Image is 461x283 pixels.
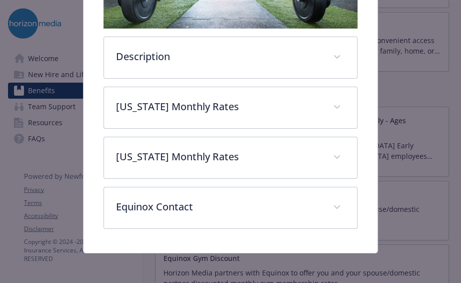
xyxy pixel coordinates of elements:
[116,199,321,214] p: Equinox Contact
[116,49,321,64] p: Description
[104,137,357,178] div: [US_STATE] Monthly Rates
[116,149,321,164] p: [US_STATE] Monthly Rates
[104,87,357,128] div: [US_STATE] Monthly Rates
[104,37,357,78] div: Description
[104,187,357,228] div: Equinox Contact
[116,99,321,114] p: [US_STATE] Monthly Rates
